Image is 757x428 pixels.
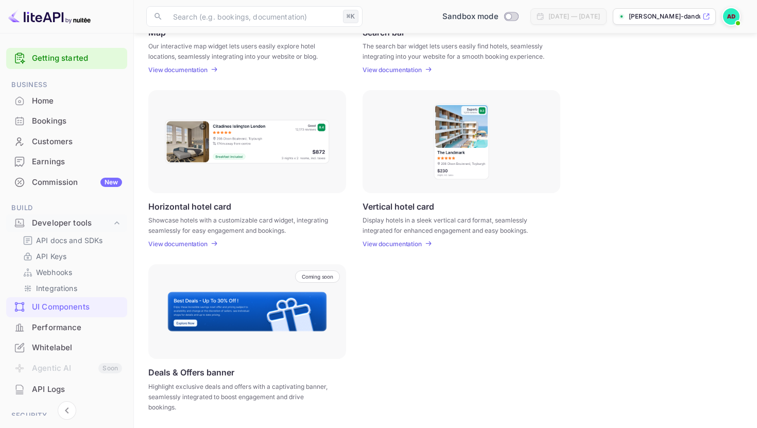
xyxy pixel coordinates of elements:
[32,322,122,334] div: Performance
[6,297,127,316] a: UI Components
[148,367,234,378] p: Deals & Offers banner
[442,11,498,23] span: Sandbox mode
[32,115,122,127] div: Bookings
[6,380,127,400] div: API Logs
[32,217,112,229] div: Developer tools
[6,48,127,69] div: Getting started
[363,240,422,248] p: View documentation
[363,66,422,74] p: View documentation
[6,297,127,317] div: UI Components
[23,267,119,278] a: Webhooks
[23,251,119,262] a: API Keys
[629,12,700,21] p: [PERSON_NAME]-dandup...
[19,233,123,248] div: API docs and SDKs
[148,27,166,37] p: Map
[6,202,127,214] span: Build
[6,152,127,172] div: Earnings
[167,6,339,27] input: Search (e.g. bookings, documentation)
[148,215,333,234] p: Showcase hotels with a customizable card widget, integrating seamlessly for easy engagement and b...
[32,384,122,396] div: API Logs
[302,273,333,280] p: Coming soon
[6,152,127,171] a: Earnings
[148,240,211,248] a: View documentation
[343,10,358,23] div: ⌘K
[6,380,127,399] a: API Logs
[6,79,127,91] span: Business
[19,265,123,280] div: Webhooks
[6,318,127,338] div: Performance
[363,41,547,60] p: The search bar widget lets users easily find hotels, seamlessly integrating into your website for...
[32,342,122,354] div: Whitelabel
[148,382,333,413] p: Highlight exclusive deals and offers with a captivating banner, seamlessly integrated to boost en...
[148,41,333,60] p: Our interactive map widget lets users easily explore hotel locations, seamlessly integrating into...
[6,173,127,193] div: CommissionNew
[36,235,103,246] p: API docs and SDKs
[6,132,127,151] a: Customers
[6,111,127,131] div: Bookings
[58,401,76,420] button: Collapse navigation
[6,318,127,337] a: Performance
[363,27,405,37] p: Search bar
[6,214,127,232] div: Developer tools
[433,103,490,180] img: Vertical hotel card Frame
[363,201,434,211] p: Vertical hotel card
[148,66,211,74] a: View documentation
[32,136,122,148] div: Customers
[148,201,231,211] p: Horizontal hotel card
[100,178,122,187] div: New
[164,119,330,164] img: Horizontal hotel card Frame
[363,215,547,234] p: Display hotels in a sleek vertical card format, seamlessly integrated for enhanced engagement and...
[148,66,208,74] p: View documentation
[19,281,123,296] div: Integrations
[8,8,91,25] img: LiteAPI logo
[36,267,72,278] p: Webhooks
[32,53,122,64] a: Getting started
[19,249,123,264] div: API Keys
[6,338,127,357] a: Whitelabel
[32,177,122,189] div: Commission
[36,283,77,294] p: Integrations
[32,95,122,107] div: Home
[23,283,119,294] a: Integrations
[148,240,208,248] p: View documentation
[23,235,119,246] a: API docs and SDKs
[6,91,127,111] div: Home
[32,301,122,313] div: UI Components
[36,251,66,262] p: API Keys
[6,338,127,358] div: Whitelabel
[6,91,127,110] a: Home
[6,111,127,130] a: Bookings
[167,291,328,332] img: Banner Frame
[6,410,127,421] span: Security
[438,11,522,23] div: Switch to Production mode
[363,66,425,74] a: View documentation
[548,12,600,21] div: [DATE] — [DATE]
[32,156,122,168] div: Earnings
[6,173,127,192] a: CommissionNew
[723,8,739,25] img: Ayyappa vardhan Danduprolu
[6,132,127,152] div: Customers
[363,240,425,248] a: View documentation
